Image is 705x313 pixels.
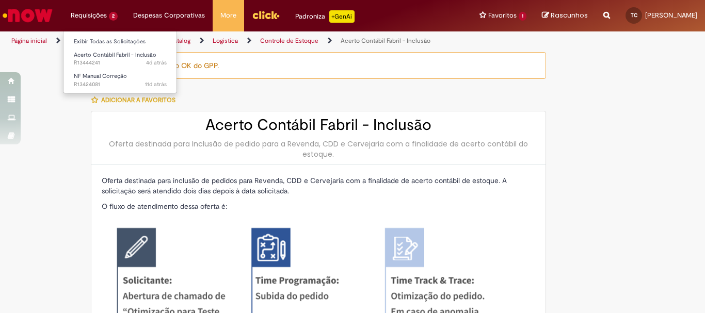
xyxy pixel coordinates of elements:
[102,139,535,159] div: Oferta destinada para Inclusão de pedido para a Revenda, CDD e Cervejaria com a finalidade de ace...
[91,52,546,79] div: Obrigatório anexo com o OK do GPP.
[8,31,462,51] ul: Trilhas de página
[341,37,430,45] a: Acerto Contábil Fabril - Inclusão
[488,10,517,21] span: Favoritos
[542,11,588,21] a: Rascunhos
[74,72,127,80] span: NF Manual Correção
[295,10,355,23] div: Padroniza
[91,89,181,111] button: Adicionar a Favoritos
[133,10,205,21] span: Despesas Corporativas
[11,37,47,45] a: Página inicial
[74,59,167,67] span: R13444241
[102,175,535,196] p: Oferta destinada para inclusão de pedidos para Revenda, CDD e Cervejaria com a finalidade de acer...
[220,10,236,21] span: More
[63,71,177,90] a: Aberto R13424081 : NF Manual Correção
[145,80,167,88] time: 18/08/2025 10:47:54
[102,117,535,134] h2: Acerto Contábil Fabril - Inclusão
[102,201,535,211] p: O fluxo de atendimento dessa oferta é:
[260,37,318,45] a: Controle de Estoque
[645,11,697,20] span: [PERSON_NAME]
[551,10,588,20] span: Rascunhos
[74,80,167,89] span: R13424081
[145,80,167,88] span: 11d atrás
[329,10,355,23] p: +GenAi
[63,31,177,93] ul: Requisições
[146,59,167,67] span: 4d atrás
[74,51,156,59] span: Acerto Contábil Fabril - Inclusão
[631,12,637,19] span: TC
[213,37,238,45] a: Logistica
[146,59,167,67] time: 25/08/2025 13:26:27
[63,36,177,47] a: Exibir Todas as Solicitações
[252,7,280,23] img: click_logo_yellow_360x200.png
[101,96,175,104] span: Adicionar a Favoritos
[71,10,107,21] span: Requisições
[63,50,177,69] a: Aberto R13444241 : Acerto Contábil Fabril - Inclusão
[519,12,526,21] span: 1
[109,12,118,21] span: 2
[1,5,54,26] img: ServiceNow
